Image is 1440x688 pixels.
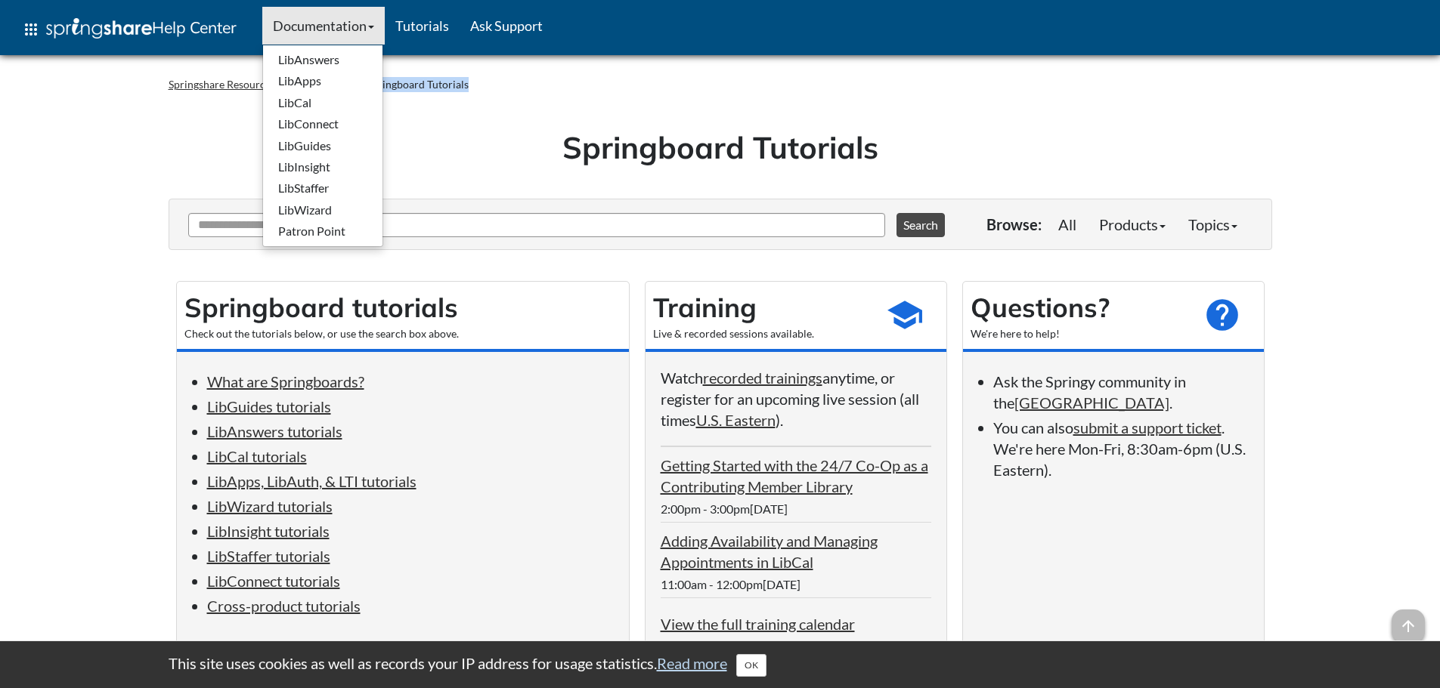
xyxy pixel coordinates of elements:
[207,522,330,540] a: LibInsight tutorials
[207,472,417,490] a: LibApps, LibAuth, & LTI tutorials
[184,289,621,326] h2: Springboard tutorials
[263,199,382,221] a: LibWizard
[207,372,364,390] a: What are Springboards?
[657,654,727,672] a: Read more
[703,369,822,387] a: recorded trainings
[262,7,385,45] a: Documentation
[22,20,40,39] span: apps
[263,49,382,70] a: LibAnswers
[1392,611,1425,629] a: arrow_upward
[184,326,621,341] div: Check out the tutorials below, or use the search box above.
[263,156,382,177] a: LibInsight
[661,456,928,495] a: Getting Started with the 24/7 Co-Op as a Contributing Member Library
[263,177,382,199] a: LibStaffer
[1014,393,1169,412] a: [GEOGRAPHIC_DATA]
[460,7,553,45] a: Ask Support
[207,572,340,590] a: LibConnect tutorials
[207,497,333,515] a: LibWizard tutorials
[152,17,237,37] span: Help Center
[661,615,855,633] a: View the full training calendar
[46,18,152,39] img: Springshare
[897,213,945,237] button: Search
[993,371,1249,413] li: Ask the Springy community in the .
[971,289,1188,326] h2: Questions?
[180,126,1261,168] h1: Springboard Tutorials
[207,447,307,465] a: LibCal tutorials
[207,547,330,565] a: LibStaffer tutorials
[661,577,801,591] span: 11:00am - 12:00pm[DATE]
[653,289,871,326] h2: Training
[661,367,931,430] p: Watch anytime, or register for an upcoming live session (all times ).
[653,326,871,341] div: Live & recorded sessions available.
[385,7,460,45] a: Tutorials
[207,397,331,415] a: LibGuides tutorials
[169,78,275,91] a: Springshare Resources
[886,296,924,334] span: school
[11,7,247,52] a: apps Help Center
[986,214,1042,235] p: Browse:
[696,411,776,429] a: U.S. Eastern
[736,654,766,677] button: Close
[207,597,361,615] a: Cross-product tutorials
[1047,209,1088,239] a: All
[1088,209,1177,239] a: Products
[1203,296,1241,334] span: help
[263,135,382,156] a: LibGuides
[263,221,382,242] a: Patron Point
[263,70,382,91] a: LibApps
[1392,609,1425,643] span: arrow_upward
[353,77,469,92] li: Springboard Tutorials
[1177,209,1249,239] a: Topics
[971,326,1188,341] div: We're here to help!
[1073,418,1222,437] a: submit a support ticket
[153,653,1287,677] div: This site uses cookies as well as records your IP address for usage statistics.
[993,417,1249,480] li: You can also . We're here Mon-Fri, 8:30am-6pm (U.S. Eastern).
[661,532,878,571] a: Adding Availability and Managing Appointments in LibCal
[661,501,788,516] span: 2:00pm - 3:00pm[DATE]
[263,92,382,113] a: LibCal
[263,113,382,134] a: LibConnect
[207,422,342,440] a: LibAnswers tutorials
